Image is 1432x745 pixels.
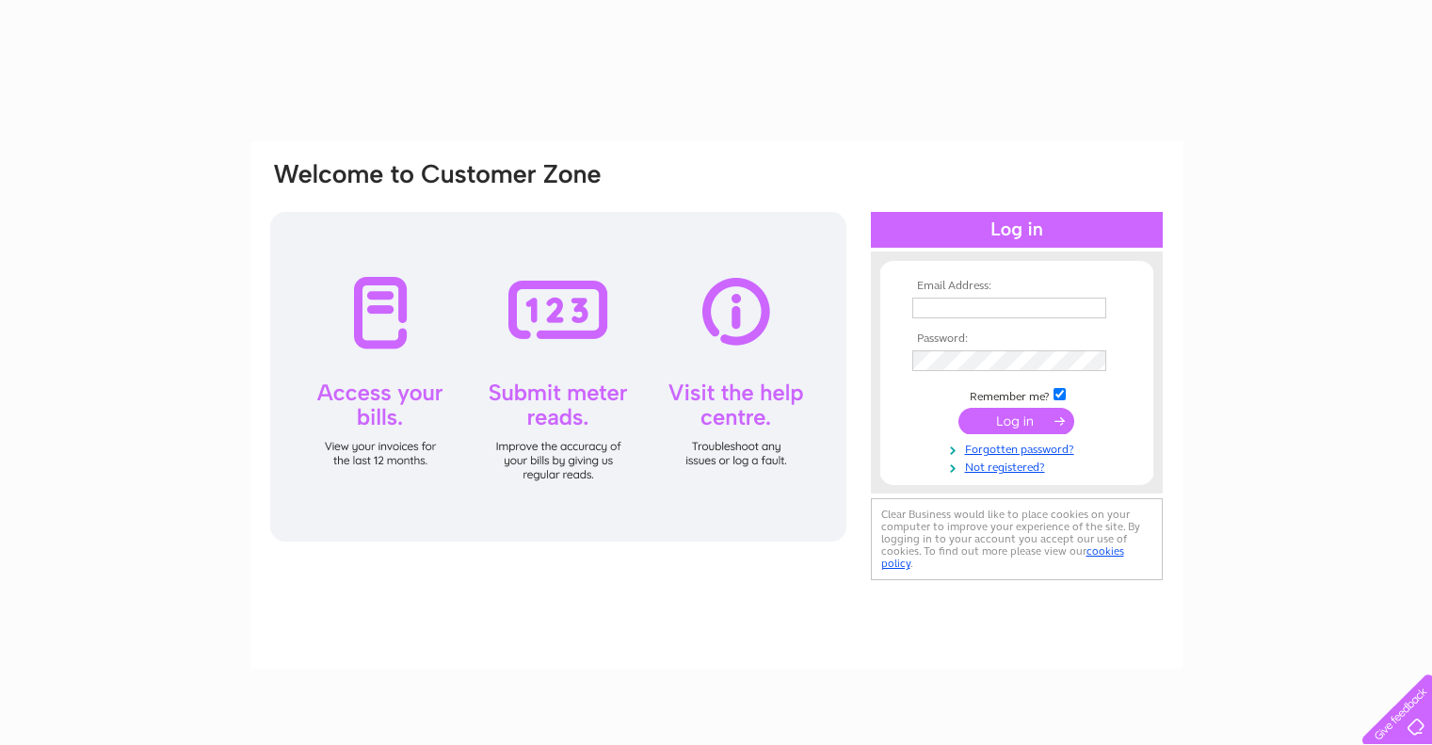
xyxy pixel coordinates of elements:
a: cookies policy [881,544,1124,570]
a: Forgotten password? [912,439,1126,457]
th: Email Address: [908,280,1126,293]
div: Clear Business would like to place cookies on your computer to improve your experience of the sit... [871,498,1163,580]
td: Remember me? [908,385,1126,404]
a: Not registered? [912,457,1126,475]
input: Submit [958,408,1074,434]
th: Password: [908,332,1126,346]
